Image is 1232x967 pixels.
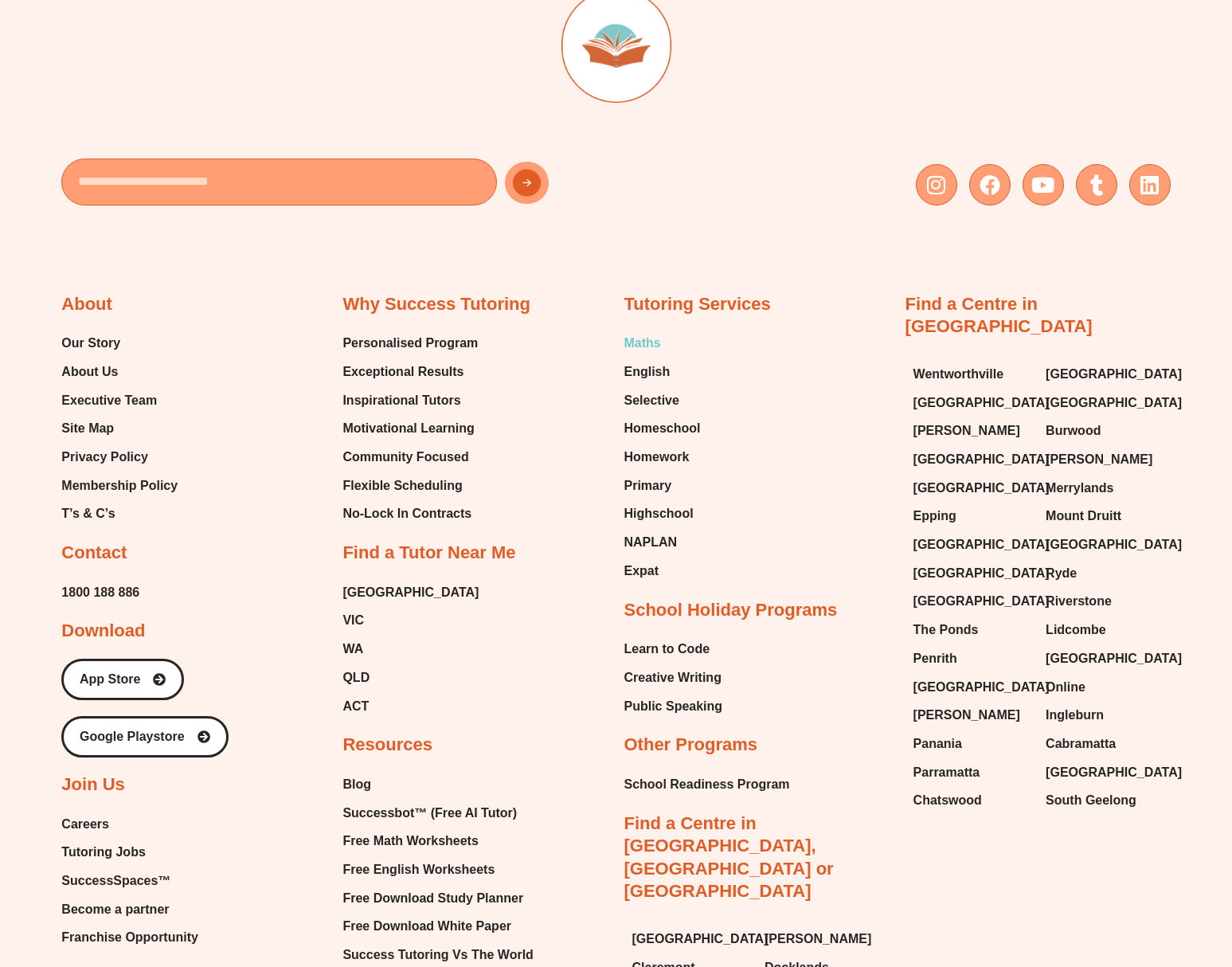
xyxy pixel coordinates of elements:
[624,559,701,583] a: Expat
[624,734,758,757] h2: Other Programs
[624,360,671,384] span: English
[342,943,533,967] a: Success Tutoring Vs The World
[61,869,170,893] span: SuccessSpaces™
[624,773,790,797] a: School Readiness Program
[624,813,834,902] a: Find a Centre in [GEOGRAPHIC_DATA], [GEOGRAPHIC_DATA] or [GEOGRAPHIC_DATA]
[342,887,533,910] a: Free Download Study Planner
[342,360,478,384] a: Exceptional Results
[342,734,432,757] h2: Resources
[61,360,118,384] span: About Us
[61,542,127,565] h2: Contact
[624,293,771,316] h2: Tutoring Services
[342,331,478,355] a: Personalised Program
[342,502,471,526] span: No-Lock In Contracts
[624,474,701,498] a: Primary
[61,502,178,526] a: T’s & C’s
[624,360,701,384] a: English
[624,474,672,498] span: Primary
[61,840,145,864] span: Tutoring Jobs
[632,927,769,951] span: [GEOGRAPHIC_DATA]
[342,474,462,498] span: Flexible Scheduling
[342,502,478,526] a: No-Lock In Contracts
[624,530,678,554] span: NAPLAN
[342,637,363,661] span: WA
[342,417,474,440] span: Motivational Learning
[342,695,479,718] a: ACT
[342,773,533,797] a: Blog
[61,581,139,605] a: 1800 188 886
[765,927,882,951] a: [PERSON_NAME]
[624,331,701,355] a: Maths
[61,502,115,526] span: T’s & C’s
[342,666,479,690] a: QLD
[905,294,1093,337] a: Find a Centre in [GEOGRAPHIC_DATA]
[61,474,178,498] a: Membership Policy
[342,773,371,797] span: Blog
[765,927,871,951] span: [PERSON_NAME]
[342,609,364,632] span: VIC
[342,914,511,938] span: Free Download White Paper
[61,445,148,469] span: Privacy Policy
[61,360,178,384] a: About Us
[342,801,533,825] a: Successbot™ (Free AI Tutor)
[624,559,659,583] span: Expat
[342,389,460,413] span: Inspirational Tutors
[61,417,178,440] a: Site Map
[61,898,169,922] span: Become a partner
[342,829,478,853] span: Free Math Worksheets
[61,159,608,213] form: New Form
[61,620,145,643] h2: Download
[61,331,178,355] a: Our Story
[61,389,157,413] span: Executive Team
[342,801,517,825] span: Successbot™ (Free AI Tutor)
[624,637,710,661] span: Learn to Code
[624,445,690,469] span: Homework
[61,417,114,440] span: Site Map
[342,417,478,440] a: Motivational Learning
[624,666,723,690] a: Creative Writing
[61,812,109,836] span: Careers
[342,581,479,605] a: [GEOGRAPHIC_DATA]
[342,858,533,882] a: Free English Worksheets
[342,858,495,882] span: Free English Worksheets
[342,542,515,565] h2: Find a Tutor Near Me
[875,327,1232,967] iframe: Chat Widget
[61,293,112,316] h2: About
[61,840,198,864] a: Tutoring Jobs
[624,695,723,718] span: Public Speaking
[624,331,661,355] span: Maths
[80,673,140,686] span: App Store
[624,389,701,413] a: Selective
[61,389,178,413] a: Executive Team
[342,695,369,718] span: ACT
[342,474,478,498] a: Flexible Scheduling
[624,445,701,469] a: Homework
[342,609,479,632] a: VIC
[61,773,124,797] h2: Join Us
[342,887,523,910] span: Free Download Study Planner
[342,360,463,384] span: Exceptional Results
[61,445,178,469] a: Privacy Policy
[80,730,185,743] span: Google Playstore
[624,637,723,661] a: Learn to Code
[61,926,198,949] a: Franchise Opportunity
[624,417,701,440] a: Homeschool
[61,812,198,836] a: Careers
[61,716,229,758] a: Google Playstore
[61,898,198,922] a: Become a partner
[624,530,701,554] a: NAPLAN
[342,914,533,938] a: Free Download White Paper
[61,331,120,355] span: Our Story
[624,502,701,526] a: Highschool
[624,502,694,526] span: Highschool
[342,445,468,469] span: Community Focused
